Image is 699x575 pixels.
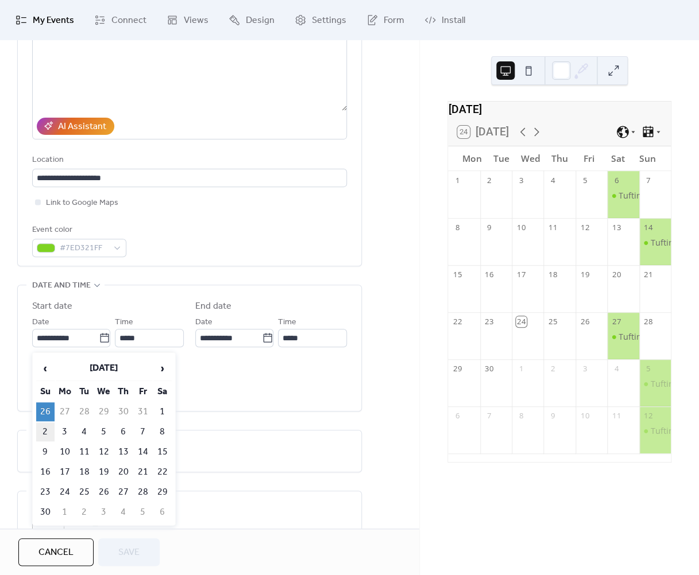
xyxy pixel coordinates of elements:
td: 5 [95,422,113,441]
th: We [95,382,113,401]
th: Sa [153,382,172,401]
td: 28 [75,402,94,421]
td: 19 [95,463,113,481]
th: Su [36,382,55,401]
div: 4 [611,364,621,374]
th: Mo [56,382,74,401]
th: [DATE] [56,356,152,381]
span: Date [32,316,49,329]
div: Mon [457,146,486,171]
a: My Events [7,5,83,36]
div: 9 [484,222,495,232]
div: 17 [516,269,526,279]
span: Time [115,316,133,329]
span: › [154,357,171,380]
td: 26 [36,402,55,421]
td: 7 [134,422,152,441]
td: 2 [75,503,94,522]
td: 27 [114,483,133,502]
td: 15 [153,442,172,461]
span: Settings [312,14,346,28]
div: Tufting Workshop [639,237,671,248]
td: 29 [153,483,172,502]
div: Thu [545,146,574,171]
td: 30 [114,402,133,421]
div: 10 [580,411,590,421]
td: 1 [153,402,172,421]
div: 13 [611,222,621,232]
span: Connect [111,14,146,28]
a: Connect [86,5,155,36]
div: 5 [580,175,590,185]
td: 4 [114,503,133,522]
td: 13 [114,442,133,461]
td: 8 [153,422,172,441]
div: 25 [548,316,558,327]
td: 28 [134,483,152,502]
div: Tufting Workshop [619,190,689,201]
button: AI Assistant [37,118,114,135]
div: 7 [484,411,495,421]
td: 2 [36,422,55,441]
div: 19 [580,269,590,279]
div: Wed [516,146,545,171]
td: 25 [75,483,94,502]
div: AI Assistant [58,120,106,134]
th: Fr [134,382,152,401]
div: 5 [643,364,654,374]
td: 27 [56,402,74,421]
div: 4 [548,175,558,185]
div: 22 [452,316,462,327]
td: 12 [95,442,113,461]
div: 8 [452,222,462,232]
div: Start date [32,300,72,313]
div: Tufting Workshop [639,378,671,390]
td: 22 [153,463,172,481]
div: Event color [32,223,124,237]
div: 8 [516,411,526,421]
div: 2 [484,175,495,185]
td: 3 [95,503,113,522]
td: 5 [134,503,152,522]
td: 20 [114,463,133,481]
div: 6 [452,411,462,421]
div: 6 [611,175,621,185]
div: 3 [580,364,590,374]
th: Tu [75,382,94,401]
div: 9 [548,411,558,421]
div: Location [32,153,345,167]
div: 16 [484,269,495,279]
td: 14 [134,442,152,461]
span: Link to Google Maps [46,196,118,210]
span: Cancel [38,546,74,560]
div: 15 [452,269,462,279]
td: 1 [56,503,74,522]
td: 11 [75,442,94,461]
div: 1 [516,364,526,374]
div: 30 [484,364,495,374]
div: Tufting Workshop [607,331,639,343]
div: Fri [574,146,604,171]
div: End date [195,300,231,313]
div: 10 [516,222,526,232]
div: 11 [611,411,621,421]
div: 28 [643,316,654,327]
span: Views [184,14,208,28]
div: 12 [580,222,590,232]
button: Cancel [18,538,94,566]
td: 4 [75,422,94,441]
a: Install [416,5,474,36]
div: 3 [516,175,526,185]
span: Date [195,316,213,329]
td: 18 [75,463,94,481]
td: 24 [56,483,74,502]
div: 24 [516,316,526,327]
div: 14 [643,222,654,232]
div: [DATE] [448,102,671,118]
a: Design [220,5,283,36]
div: Tufting Workshop [639,425,671,437]
div: 12 [643,411,654,421]
span: Form [384,14,404,28]
td: 17 [56,463,74,481]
